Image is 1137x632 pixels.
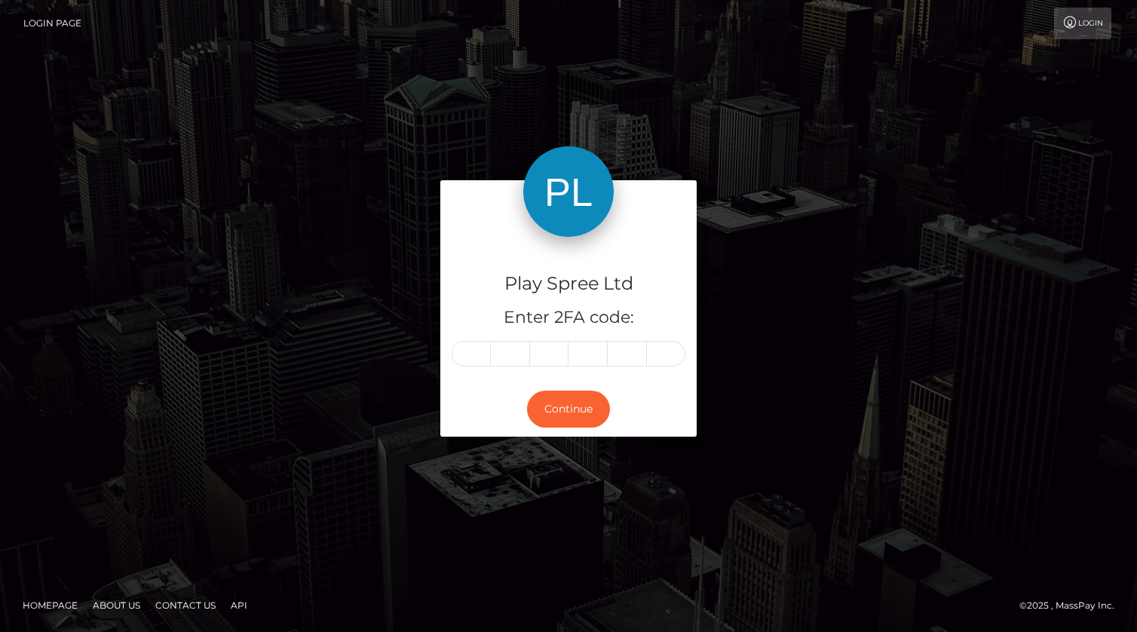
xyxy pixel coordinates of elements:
button: Continue [527,391,610,428]
h4: Play Spree Ltd [452,271,685,297]
img: Play Spree Ltd [523,146,614,237]
div: © 2025 , MassPay Inc. [1019,597,1126,614]
a: Login [1054,8,1111,39]
a: Login Page [23,8,81,39]
a: Homepage [17,594,84,617]
h5: Enter 2FA code: [452,306,685,330]
a: API [225,594,253,617]
a: About Us [87,594,146,617]
a: Contact Us [149,594,222,617]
